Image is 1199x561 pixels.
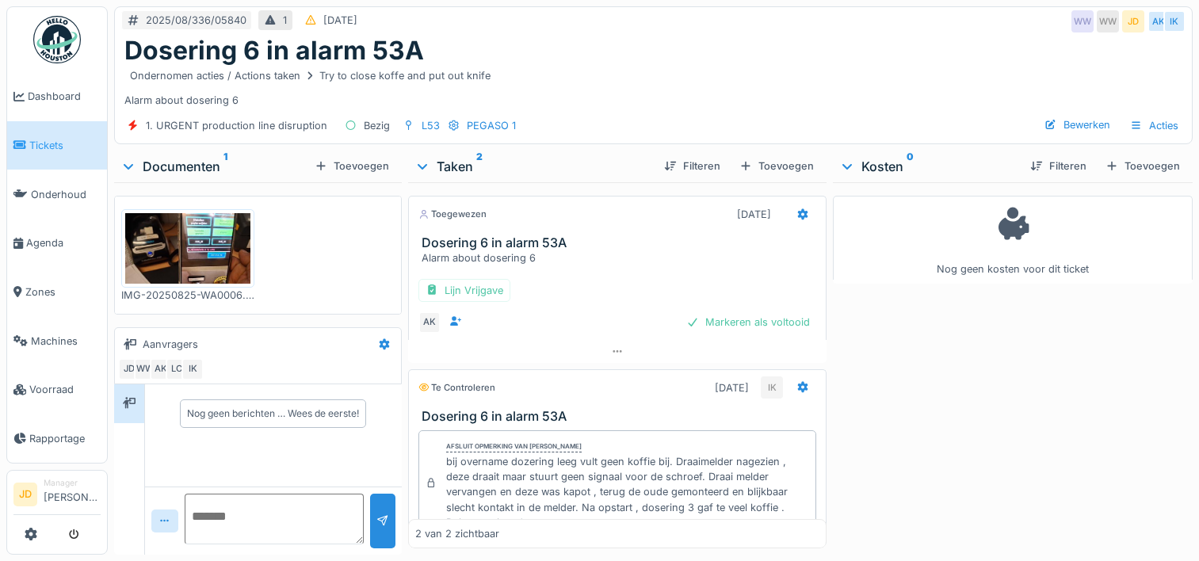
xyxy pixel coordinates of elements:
h1: Dosering 6 in alarm 53A [124,36,424,66]
div: IMG-20250825-WA0006.jpeg [121,288,254,303]
span: Dashboard [28,89,101,104]
div: Toevoegen [733,155,820,177]
a: Onderhoud [7,170,107,219]
div: IK [1163,10,1186,32]
div: IK [761,376,783,399]
div: AK [150,358,172,380]
a: Tickets [7,121,107,170]
div: WW [1071,10,1094,32]
div: Markeren als voltooid [680,311,816,333]
div: WW [134,358,156,380]
div: AK [1147,10,1170,32]
a: JD Manager[PERSON_NAME] [13,477,101,515]
div: 2 van 2 zichtbaar [415,526,499,541]
div: Nog geen kosten voor dit ticket [843,203,1182,277]
div: PEGASO 1 [467,118,516,133]
a: Machines [7,316,107,365]
div: AK [418,311,441,334]
div: Aanvragers [143,337,198,352]
div: Acties [1123,114,1186,137]
div: 1 [283,13,287,28]
div: [DATE] [715,380,749,395]
div: Lijn Vrijgave [418,279,510,302]
div: JD [118,358,140,380]
div: Manager [44,477,101,489]
a: Voorraad [7,365,107,414]
a: Agenda [7,219,107,268]
div: Filteren [1024,155,1093,177]
div: Te controleren [418,381,495,395]
div: Taken [414,157,651,176]
div: Toevoegen [308,155,395,177]
div: Toegewezen [418,208,487,221]
img: ijwbuab73afw9gs78zybom31nfq5 [125,213,250,284]
a: Rapportage [7,414,107,464]
div: [DATE] [737,207,771,222]
span: Agenda [26,235,101,250]
div: 2025/08/336/05840 [146,13,246,28]
sup: 0 [907,157,914,176]
div: Afsluit opmerking van [PERSON_NAME] [446,441,582,452]
span: Voorraad [29,382,101,397]
div: Alarm about dosering 6 [124,66,1182,107]
div: Kosten [839,157,1018,176]
div: Bezig [364,118,390,133]
sup: 1 [223,157,227,176]
div: JD [1122,10,1144,32]
div: Toevoegen [1099,155,1186,177]
div: Filteren [658,155,727,177]
h3: Dosering 6 in alarm 53A [422,235,819,250]
div: Alarm about dosering 6 [422,250,819,265]
a: Zones [7,268,107,317]
div: LC [166,358,188,380]
img: Badge_color-CXgf-gQk.svg [33,16,81,63]
div: Documenten [120,157,308,176]
span: Machines [31,334,101,349]
div: Nog geen berichten … Wees de eerste! [187,406,359,421]
div: Ondernomen acties / Actions taken Try to close koffe and put out knife [130,68,491,83]
li: JD [13,483,37,506]
span: Tickets [29,138,101,153]
div: L53 [422,118,440,133]
h3: Dosering 6 in alarm 53A [422,409,819,424]
span: Zones [25,284,101,300]
div: [DATE] [323,13,357,28]
span: Onderhoud [31,187,101,202]
span: Rapportage [29,431,101,446]
div: IK [181,358,204,380]
div: 1. URGENT production line disruption [146,118,327,133]
div: Bewerken [1038,114,1117,135]
a: Dashboard [7,72,107,121]
div: bij overname dozering leeg vult geen koffie bij. Draaimelder nagezien , deze draait maar stuurt g... [446,454,809,530]
sup: 2 [476,157,483,176]
li: [PERSON_NAME] [44,477,101,511]
div: WW [1097,10,1119,32]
